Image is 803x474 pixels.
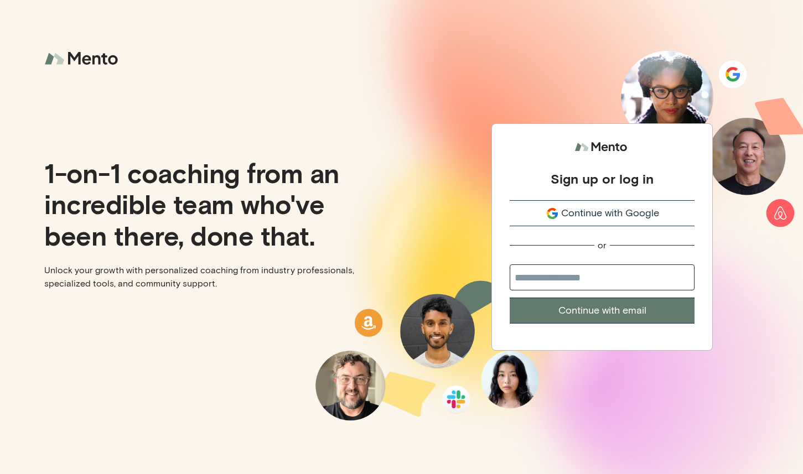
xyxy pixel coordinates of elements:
[44,157,393,250] p: 1-on-1 coaching from an incredible team who've been there, done that.
[561,206,659,221] span: Continue with Google
[574,137,630,158] img: logo.svg
[598,239,607,251] div: or
[510,298,695,324] button: Continue with email
[510,200,695,226] button: Continue with Google
[44,264,393,290] p: Unlock your growth with personalized coaching from industry professionals, specialized tools, and...
[551,170,654,187] div: Sign up or log in
[44,44,122,74] img: logo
